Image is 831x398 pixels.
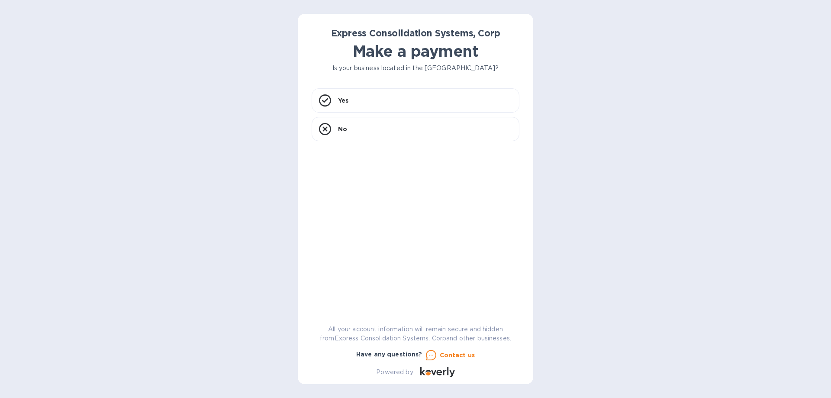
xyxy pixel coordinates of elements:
p: Is your business located in the [GEOGRAPHIC_DATA]? [312,64,519,73]
p: Yes [338,96,348,105]
b: Express Consolidation Systems, Corp [331,28,500,39]
p: No [338,125,347,133]
h1: Make a payment [312,42,519,60]
p: All your account information will remain secure and hidden from Express Consolidation Systems, Co... [312,325,519,343]
u: Contact us [440,352,475,359]
p: Powered by [376,368,413,377]
b: Have any questions? [356,351,422,358]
